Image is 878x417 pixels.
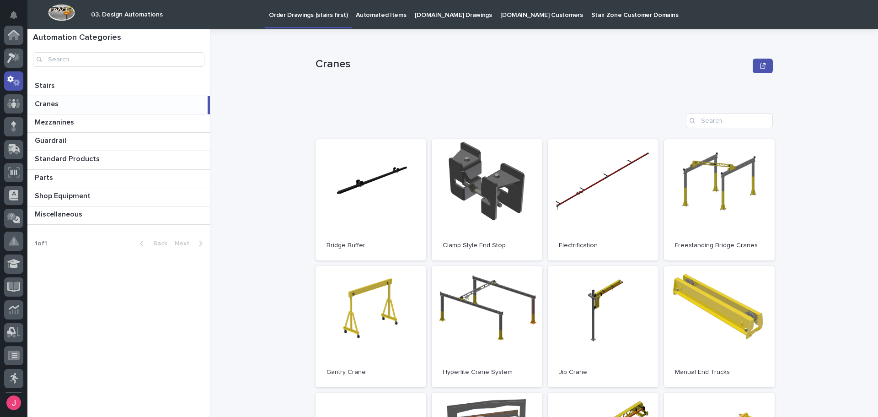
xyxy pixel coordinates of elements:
a: CranesCranes [27,96,210,114]
p: Stairs [35,80,57,90]
a: Standard ProductsStandard Products [27,151,210,169]
h1: Automation Categories [33,33,204,43]
p: Cranes [35,98,60,108]
img: Workspace Logo [48,4,75,21]
a: Gantry Crane [316,266,426,387]
button: Back [133,239,171,248]
span: Back [148,240,167,247]
a: GuardrailGuardrail [27,133,210,151]
a: Jib Crane [548,266,658,387]
a: Bridge Buffer [316,139,426,260]
a: Electrification [548,139,658,260]
p: Clamp Style End Stop [443,242,531,249]
p: Standard Products [35,153,102,163]
a: Clamp Style End Stop [432,139,542,260]
p: Cranes [316,58,749,71]
p: Parts [35,172,55,182]
button: users-avatar [4,393,23,412]
input: Search [686,114,773,128]
p: Hyperlite Crane System [443,368,531,376]
p: Electrification [559,242,648,249]
a: Manual End Trucks [664,266,775,387]
button: Next [171,239,210,248]
div: Notifications [11,11,23,26]
p: Miscellaneous [35,208,84,219]
input: Search [33,52,204,67]
a: StairsStairs [27,78,210,96]
a: PartsParts [27,170,210,188]
a: MezzaninesMezzanines [27,114,210,133]
p: Shop Equipment [35,190,92,200]
p: Manual End Trucks [675,368,764,376]
p: Gantry Crane [327,368,415,376]
p: Jib Crane [559,368,648,376]
a: Hyperlite Crane System [432,266,542,387]
p: Bridge Buffer [327,242,415,249]
p: Guardrail [35,135,68,145]
p: 1 of 1 [27,233,54,255]
h2: 03. Design Automations [91,11,163,19]
a: MiscellaneousMiscellaneous [27,206,210,225]
a: Freestanding Bridge Cranes [664,139,775,260]
p: Mezzanines [35,116,76,127]
p: Freestanding Bridge Cranes [675,242,764,249]
a: Shop EquipmentShop Equipment [27,188,210,206]
button: Notifications [4,5,23,25]
span: Next [175,240,195,247]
